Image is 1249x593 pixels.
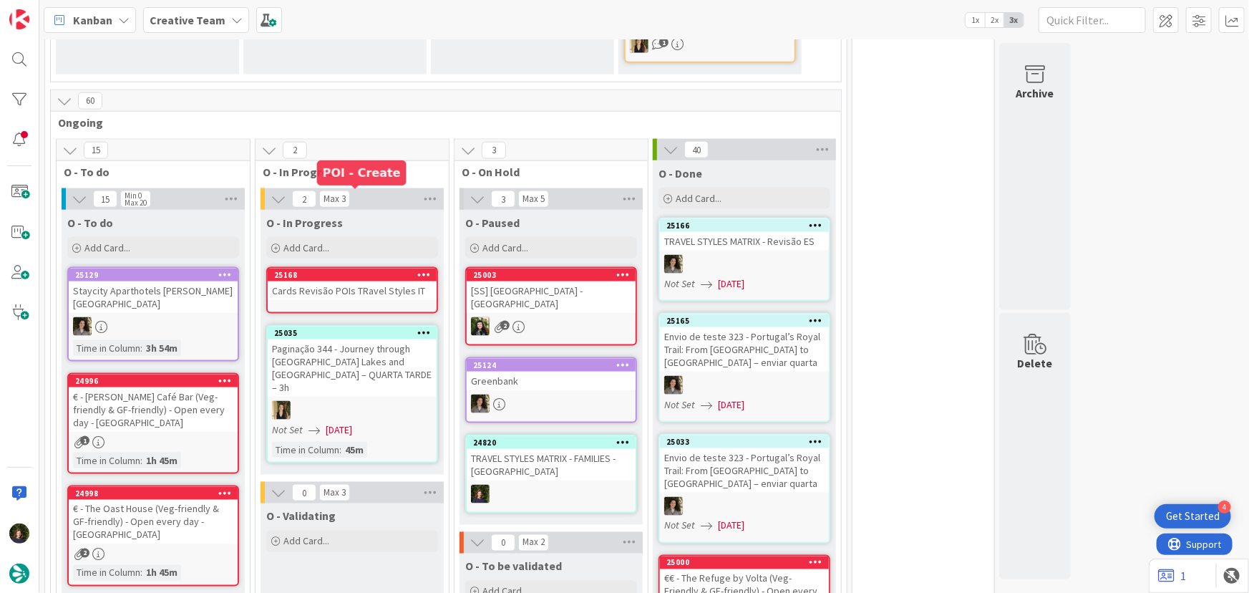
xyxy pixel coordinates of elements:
div: 25129 [75,270,238,280]
span: 1 [80,436,89,445]
div: 25000 [660,556,829,569]
span: Kanban [73,11,112,29]
div: MS [467,395,636,413]
span: O - Validating [266,509,336,524]
img: MS [471,395,490,413]
div: Min 0 [125,192,142,199]
span: : [339,442,341,458]
div: 3h 54m [142,340,181,356]
div: 25033Envio de teste 323 - Portugal’s Royal Trail: From [GEOGRAPHIC_DATA] to [GEOGRAPHIC_DATA] – e... [660,435,829,493]
a: 1 [1158,567,1186,584]
i: Not Set [664,398,695,411]
div: Max 3 [324,489,346,496]
span: [DATE] [718,276,744,291]
span: 2 [80,549,89,558]
span: [DATE] [718,519,744,534]
img: MS [664,255,683,274]
i: Not Set [272,423,303,436]
span: O - Done [658,166,702,180]
div: Archive [1016,85,1054,102]
div: 24996 [69,375,238,387]
img: SP [630,34,648,53]
div: Envio de teste 323 - Portugal’s Royal Trail: From [GEOGRAPHIC_DATA] to [GEOGRAPHIC_DATA] – enviar... [660,327,829,372]
div: MS [69,317,238,336]
span: 15 [84,142,108,159]
div: € - [PERSON_NAME] Café Bar (Veg-friendly & GF-friendly) - Open every day - [GEOGRAPHIC_DATA] [69,387,238,432]
div: 25000 [666,558,829,568]
img: BC [471,317,490,336]
div: 24820 [473,438,636,448]
span: 1x [966,13,985,27]
div: 25168 [268,269,437,281]
img: Visit kanbanzone.com [9,9,29,29]
div: MS [660,255,829,274]
i: Not Set [664,277,695,290]
div: Time in Column [73,453,140,468]
div: Paginação 344 - Journey through [GEOGRAPHIC_DATA] Lakes and [GEOGRAPHIC_DATA] – QUARTA TARDE – 3h [268,339,437,397]
span: [DATE] [718,397,744,413]
span: Ongoing [58,115,823,130]
div: 25129Staycity Aparthotels [PERSON_NAME][GEOGRAPHIC_DATA] [69,269,238,313]
span: Add Card... [84,241,130,254]
span: 0 [292,484,316,501]
div: SP [626,34,794,53]
input: Quick Filter... [1039,7,1146,33]
div: 25166 [660,219,829,232]
div: 24820TRAVEL STYLES MATRIX - FAMILIES - [GEOGRAPHIC_DATA] [467,436,636,481]
div: 25165Envio de teste 323 - Portugal’s Royal Trail: From [GEOGRAPHIC_DATA] to [GEOGRAPHIC_DATA] – e... [660,314,829,372]
h5: POI - Create [323,166,401,180]
div: SP [268,401,437,420]
img: SP [272,401,291,420]
span: 2x [985,13,1004,27]
div: 25033 [666,437,829,447]
div: 25124 [467,359,636,372]
img: MS [73,317,92,336]
div: 25003 [473,270,636,280]
span: 1 [659,38,669,47]
span: 2 [500,321,510,330]
span: : [140,340,142,356]
div: TRAVEL STYLES MATRIX - Revisão ES [660,232,829,251]
span: O - In Progress [263,165,431,179]
span: O - To be validated [465,559,562,574]
div: Open Get Started checklist, remaining modules: 4 [1155,504,1231,529]
span: 3 [491,191,515,208]
div: Max 3 [324,196,346,203]
span: [DATE] [326,423,352,438]
span: O - Paused [465,216,520,230]
div: 25035 [268,327,437,339]
div: Time in Column [73,565,140,581]
div: Max 20 [125,199,147,206]
div: 45m [341,442,367,458]
span: O - In Progress [266,216,343,230]
span: : [140,453,142,468]
div: 1h 45m [142,453,181,468]
div: 25168Cards Revisão POIs TRavel Styles IT [268,269,437,300]
img: MC [9,524,29,544]
img: avatar [9,564,29,584]
span: O - To do [67,216,113,230]
span: 2 [283,142,307,159]
b: Creative Team [150,13,225,27]
div: Envio de teste 323 - Portugal’s Royal Trail: From [GEOGRAPHIC_DATA] to [GEOGRAPHIC_DATA] – enviar... [660,448,829,493]
div: 24820 [467,436,636,449]
div: Staycity Aparthotels [PERSON_NAME][GEOGRAPHIC_DATA] [69,281,238,313]
div: Time in Column [73,340,140,356]
span: 40 [684,141,709,158]
span: 60 [78,92,102,110]
span: 15 [93,191,117,208]
div: 25129 [69,269,238,281]
div: 25166 [666,221,829,231]
div: Greenbank [467,372,636,390]
div: 24998€ - The Oast House (Veg-friendly & GF-friendly) - Open every day - [GEOGRAPHIC_DATA] [69,487,238,544]
span: Add Card... [283,535,329,548]
div: 25165 [660,314,829,327]
div: MC [467,485,636,503]
div: MS [660,376,829,395]
div: 25124 [473,360,636,370]
div: MS [660,497,829,516]
div: Max 5 [523,196,545,203]
img: MS [664,497,683,516]
div: 24996 [75,376,238,386]
div: 25035Paginação 344 - Journey through [GEOGRAPHIC_DATA] Lakes and [GEOGRAPHIC_DATA] – QUARTA TARDE... [268,327,437,397]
